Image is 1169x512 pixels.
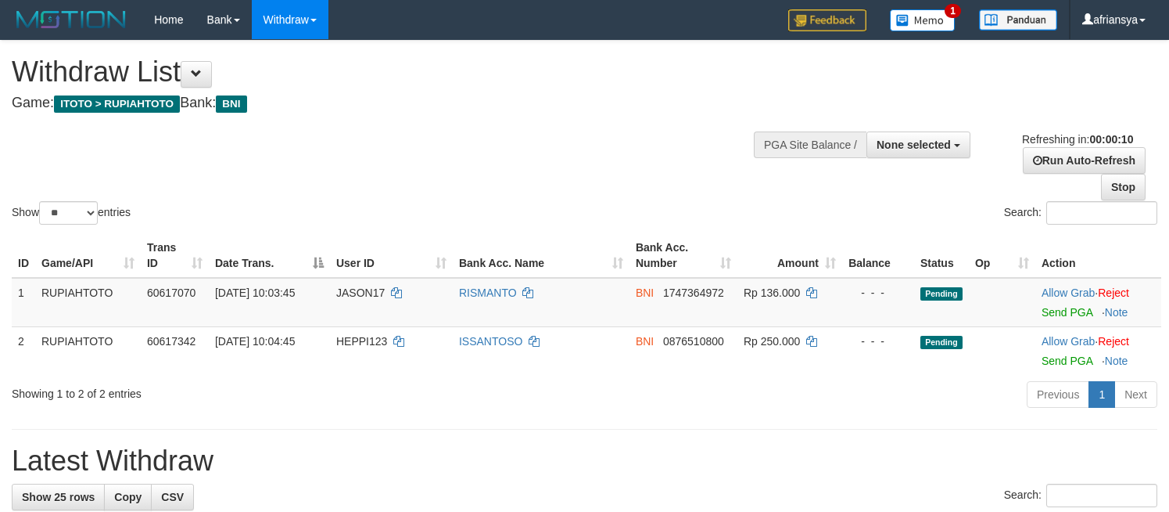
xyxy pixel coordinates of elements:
[12,8,131,31] img: MOTION_logo.png
[1042,306,1092,319] a: Send PGA
[114,491,142,503] span: Copy
[1035,278,1161,327] td: ·
[920,336,963,349] span: Pending
[663,335,724,348] span: Copy 0876510800 to clipboard
[1042,335,1095,348] a: Allow Grab
[1046,484,1157,507] input: Search:
[1004,201,1157,225] label: Search:
[12,380,475,402] div: Showing 1 to 2 of 2 entries
[215,287,295,299] span: [DATE] 10:03:45
[141,233,209,278] th: Trans ID: activate to sort column ascending
[979,9,1057,31] img: panduan.png
[459,335,522,348] a: ISSANTOSO
[1027,381,1089,408] a: Previous
[1042,287,1098,299] span: ·
[737,233,842,278] th: Amount: activate to sort column ascending
[54,96,180,113] span: ITOTO > RUPIAHTOTO
[1042,335,1098,348] span: ·
[1035,326,1161,375] td: ·
[636,335,654,348] span: BNI
[336,335,387,348] span: HEPPI123
[1022,133,1133,146] span: Refreshing in:
[12,484,105,510] a: Show 25 rows
[215,335,295,348] span: [DATE] 10:04:45
[1089,133,1133,146] strong: 00:00:10
[12,56,764,88] h1: Withdraw List
[12,278,35,327] td: 1
[1042,355,1092,367] a: Send PGA
[39,201,98,225] select: Showentries
[35,326,141,375] td: RUPIAHTOTO
[209,233,330,278] th: Date Trans.: activate to sort column descending
[636,287,654,299] span: BNI
[848,334,908,349] div: - - -
[744,335,800,348] span: Rp 250.000
[216,96,246,113] span: BNI
[914,233,969,278] th: Status
[1023,147,1146,174] a: Run Auto-Refresh
[1035,233,1161,278] th: Action
[920,287,963,301] span: Pending
[866,132,970,158] button: None selected
[890,9,956,31] img: Button%20Memo.svg
[151,484,194,510] a: CSV
[336,287,385,299] span: JASON17
[1098,335,1129,348] a: Reject
[12,326,35,375] td: 2
[147,335,195,348] span: 60617342
[848,285,908,301] div: - - -
[104,484,152,510] a: Copy
[1105,306,1128,319] a: Note
[1101,174,1146,200] a: Stop
[35,278,141,327] td: RUPIAHTOTO
[1042,287,1095,299] a: Allow Grab
[147,287,195,299] span: 60617070
[161,491,184,503] span: CSV
[1088,381,1115,408] a: 1
[788,9,866,31] img: Feedback.jpg
[629,233,737,278] th: Bank Acc. Number: activate to sort column ascending
[969,233,1035,278] th: Op: activate to sort column ascending
[35,233,141,278] th: Game/API: activate to sort column ascending
[453,233,629,278] th: Bank Acc. Name: activate to sort column ascending
[945,4,961,18] span: 1
[12,233,35,278] th: ID
[842,233,914,278] th: Balance
[754,132,866,158] div: PGA Site Balance /
[12,445,1157,477] h1: Latest Withdraw
[1004,484,1157,507] label: Search:
[22,491,95,503] span: Show 25 rows
[12,201,131,225] label: Show entries
[459,287,517,299] a: RISMANTO
[1046,201,1157,225] input: Search:
[330,233,453,278] th: User ID: activate to sort column ascending
[1114,381,1157,408] a: Next
[12,96,764,111] h4: Game: Bank:
[877,139,951,151] span: None selected
[663,287,724,299] span: Copy 1747364972 to clipboard
[744,287,800,299] span: Rp 136.000
[1105,355,1128,367] a: Note
[1098,287,1129,299] a: Reject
